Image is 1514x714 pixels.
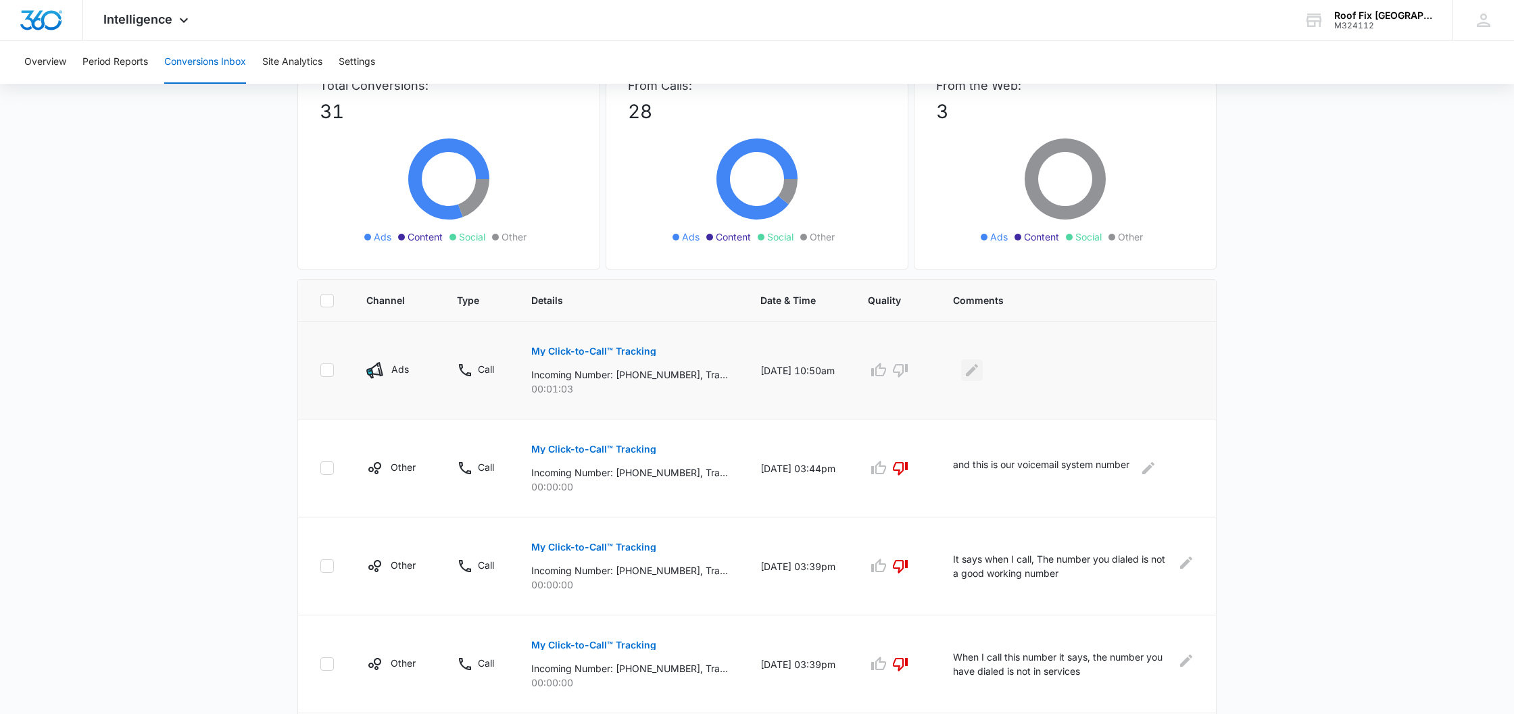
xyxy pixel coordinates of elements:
[990,230,1008,244] span: Ads
[366,293,405,307] span: Channel
[1178,552,1194,573] button: Edit Comments
[531,563,728,578] p: Incoming Number: [PHONE_NUMBER], Tracking Number: [PHONE_NUMBER], Ring To: [PHONE_NUMBER], Caller...
[391,558,416,572] p: Other
[716,230,751,244] span: Content
[531,480,728,494] p: 00:00:00
[24,41,66,84] button: Overview
[531,382,728,396] p: 00:01:03
[391,656,416,670] p: Other
[953,457,1129,479] p: and this is our voicemail system number
[103,12,172,26] span: Intelligence
[1179,650,1194,671] button: Edit Comments
[531,578,728,592] p: 00:00:00
[531,542,656,552] p: My Click-to-Call™ Tracking
[1334,10,1433,21] div: account name
[531,444,656,454] p: My Click-to-Call™ Tracking
[531,661,728,675] p: Incoming Number: [PHONE_NUMBER], Tracking Number: [PHONE_NUMBER], Ring To: [PHONE_NUMBER], Caller...
[531,335,656,367] button: My Click-to-Call™ Tracking
[1334,21,1433,30] div: account id
[682,230,700,244] span: Ads
[531,347,656,356] p: My Click-to-Call™ Tracking
[936,76,1194,95] p: From the Web:
[531,640,656,650] p: My Click-to-Call™ Tracking
[1138,457,1159,479] button: Edit Comments
[478,558,494,572] p: Call
[502,230,527,244] span: Other
[478,362,494,376] p: Call
[628,97,886,126] p: 28
[457,293,479,307] span: Type
[164,41,246,84] button: Conversions Inbox
[744,615,852,713] td: [DATE] 03:39pm
[531,629,656,661] button: My Click-to-Call™ Tracking
[1118,230,1143,244] span: Other
[531,367,728,382] p: Incoming Number: [PHONE_NUMBER], Tracking Number: [PHONE_NUMBER], Ring To: [PHONE_NUMBER], Caller...
[320,97,578,126] p: 31
[531,293,708,307] span: Details
[459,230,485,244] span: Social
[744,517,852,615] td: [DATE] 03:39pm
[262,41,322,84] button: Site Analytics
[767,230,793,244] span: Social
[628,76,886,95] p: From Calls:
[320,76,578,95] p: Total Conversions:
[810,230,835,244] span: Other
[1024,230,1059,244] span: Content
[531,531,656,563] button: My Click-to-Call™ Tracking
[374,230,391,244] span: Ads
[953,650,1171,678] p: When I call this number it says, the number you have dialed is not in services
[1075,230,1102,244] span: Social
[408,230,443,244] span: Content
[868,293,901,307] span: Quality
[531,675,728,690] p: 00:00:00
[391,460,416,474] p: Other
[760,293,816,307] span: Date & Time
[531,433,656,465] button: My Click-to-Call™ Tracking
[744,419,852,517] td: [DATE] 03:44pm
[531,465,728,480] p: Incoming Number: [PHONE_NUMBER], Tracking Number: [PHONE_NUMBER], Ring To: [PHONE_NUMBER], Caller...
[82,41,148,84] button: Period Reports
[961,359,983,381] button: Edit Comments
[953,293,1175,307] span: Comments
[936,97,1194,126] p: 3
[478,460,494,474] p: Call
[744,322,852,419] td: [DATE] 10:50am
[391,362,409,376] p: Ads
[339,41,375,84] button: Settings
[953,552,1170,580] p: It says when I call, The number you dialed is not a good working number
[478,656,494,670] p: Call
